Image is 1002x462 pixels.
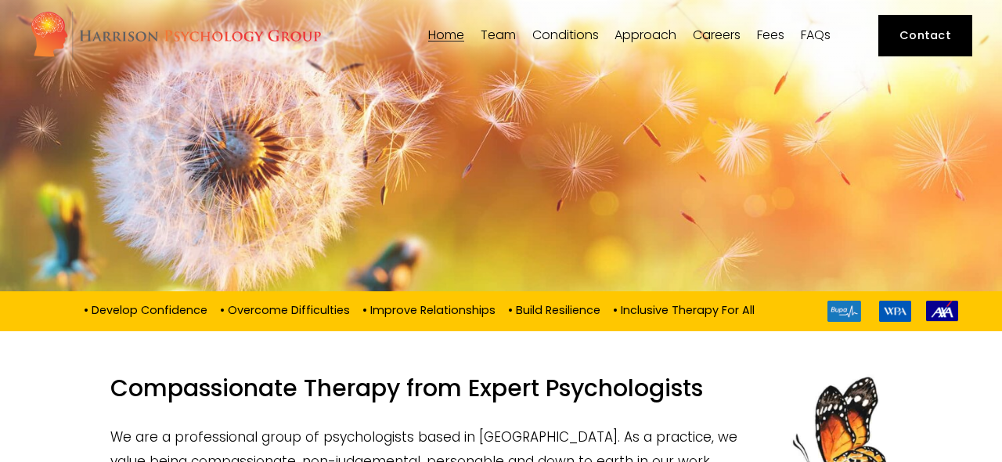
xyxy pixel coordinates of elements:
[481,28,516,43] a: folder dropdown
[428,28,464,43] a: Home
[532,29,599,42] span: Conditions
[801,28,831,43] a: FAQs
[615,28,676,43] a: folder dropdown
[757,28,784,43] a: Fees
[693,28,741,43] a: Careers
[30,10,322,61] img: Harrison Psychology Group
[878,15,971,56] a: Contact
[615,29,676,42] span: Approach
[532,28,599,43] a: folder dropdown
[110,374,892,413] h1: Compassionate Therapy from Expert Psychologists
[481,29,516,42] span: Team
[44,301,801,318] p: • Develop Confidence • Overcome Difficulties • Improve Relationships • Build Resilience • Inclusi...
